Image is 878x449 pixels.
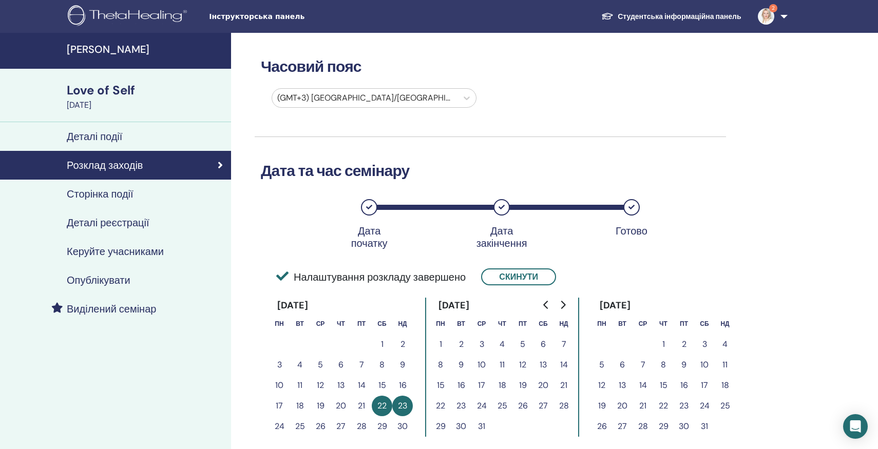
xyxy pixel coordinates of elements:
[533,334,553,355] button: 6
[471,314,492,334] th: середа
[67,274,130,286] h4: Опублікувати
[606,225,657,237] div: Готово
[67,82,225,99] div: Love of Self
[392,416,413,437] button: 30
[372,314,392,334] th: субота
[512,334,533,355] button: 5
[492,334,512,355] button: 4
[290,355,310,375] button: 4
[471,416,492,437] button: 31
[430,375,451,396] button: 15
[612,375,633,396] button: 13
[674,375,694,396] button: 16
[67,159,143,171] h4: Розклад заходів
[512,396,533,416] button: 26
[538,295,555,315] button: Go to previous month
[392,334,413,355] button: 2
[255,162,726,180] h3: Дата та час семінару
[553,334,574,355] button: 7
[674,314,694,334] th: п’ятниця
[471,375,492,396] button: 17
[331,355,351,375] button: 6
[476,225,527,249] div: Дата закінчення
[392,355,413,375] button: 9
[331,396,351,416] button: 20
[674,334,694,355] button: 2
[553,396,574,416] button: 28
[694,355,715,375] button: 10
[392,375,413,396] button: 16
[310,355,331,375] button: 5
[591,396,612,416] button: 19
[533,314,553,334] th: субота
[351,416,372,437] button: 28
[331,314,351,334] th: четвер
[471,396,492,416] button: 24
[451,396,471,416] button: 23
[430,355,451,375] button: 8
[492,375,512,396] button: 18
[67,130,122,143] h4: Деталі події
[276,269,466,285] span: Налаштування розкладу завершено
[269,355,290,375] button: 3
[593,7,749,26] a: Студентська інформаційна панель
[533,375,553,396] button: 20
[533,355,553,375] button: 13
[372,375,392,396] button: 15
[372,396,392,416] button: 22
[653,314,674,334] th: четвер
[67,99,225,111] div: [DATE]
[351,314,372,334] th: п’ятниця
[612,416,633,437] button: 27
[290,396,310,416] button: 18
[591,416,612,437] button: 26
[694,334,715,355] button: 3
[553,355,574,375] button: 14
[67,43,225,55] h4: [PERSON_NAME]
[68,5,190,28] img: logo.png
[843,414,868,439] div: Open Intercom Messenger
[653,416,674,437] button: 29
[633,314,653,334] th: середа
[290,375,310,396] button: 11
[674,355,694,375] button: 9
[430,298,478,314] div: [DATE]
[430,396,451,416] button: 22
[310,314,331,334] th: середа
[451,416,471,437] button: 30
[372,355,392,375] button: 8
[591,355,612,375] button: 5
[351,355,372,375] button: 7
[451,314,471,334] th: вівторок
[674,416,694,437] button: 30
[553,314,574,334] th: неділя
[351,375,372,396] button: 14
[451,355,471,375] button: 9
[209,11,363,22] span: Інструкторська панель
[255,57,726,76] h3: Часовий пояс
[601,12,614,21] img: graduation-cap-white.svg
[451,334,471,355] button: 2
[331,416,351,437] button: 27
[715,396,735,416] button: 25
[633,396,653,416] button: 21
[269,396,290,416] button: 17
[351,396,372,416] button: 21
[290,314,310,334] th: вівторок
[269,314,290,334] th: понеділок
[674,396,694,416] button: 23
[769,4,777,12] span: 2
[269,416,290,437] button: 24
[653,334,674,355] button: 1
[715,375,735,396] button: 18
[481,268,556,285] button: Скинути
[430,314,451,334] th: понеділок
[694,375,715,396] button: 17
[612,355,633,375] button: 6
[694,396,715,416] button: 24
[492,355,512,375] button: 11
[67,303,156,315] h4: Виділений семінар
[392,314,413,334] th: неділя
[533,396,553,416] button: 27
[269,298,317,314] div: [DATE]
